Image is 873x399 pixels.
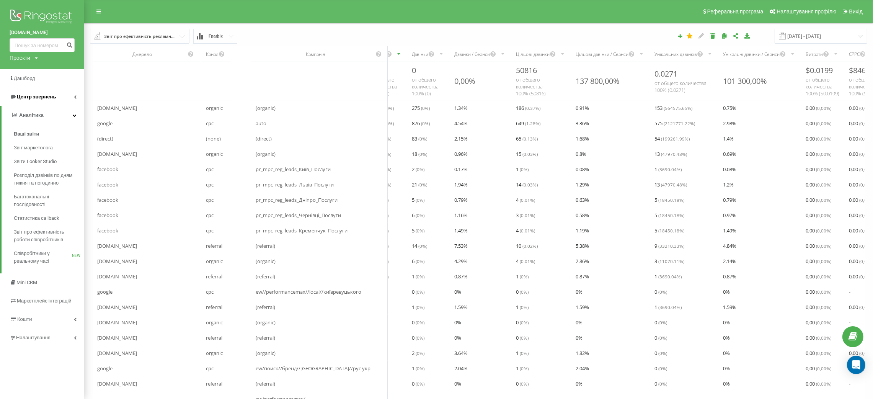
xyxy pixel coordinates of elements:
[849,65,866,75] span: $ 846
[658,197,684,203] span: ( 18450.18 %)
[654,51,697,57] div: Унікальних дзвінків
[416,212,424,218] span: ( 0 %)
[816,258,831,264] span: ( 0,00 %)
[654,257,684,266] span: 3
[576,76,620,86] div: 137 800,00%
[849,287,850,296] span: -
[576,119,589,128] span: 3.36 %
[658,273,682,280] span: ( 3690.04 %)
[412,65,416,75] span: 0
[14,225,84,247] a: Звіт про ефективність роботи співробітників
[576,195,589,204] span: 0.63 %
[816,120,831,126] span: ( 0,00 %)
[516,65,537,75] span: 50816
[654,165,682,174] span: 1
[416,166,424,172] span: ( 0 %)
[816,227,831,234] span: ( 0,00 %)
[418,243,427,249] span: ( 0 %)
[723,211,736,220] span: 0.97 %
[209,34,223,39] span: Графік
[206,165,214,174] span: cpc
[206,119,214,128] span: cpc
[416,304,424,310] span: ( 0 %)
[418,182,427,188] span: ( 0 %)
[654,103,692,113] span: 153
[816,273,831,280] span: ( 0,00 %)
[14,214,59,222] span: Статистика callback
[14,158,57,165] span: Звіти Looker Studio
[816,289,831,295] span: ( 0,00 %)
[412,287,424,296] span: 0
[454,318,461,327] span: 0 %
[816,105,831,111] span: ( 0,00 %)
[97,287,113,296] span: google
[385,105,394,111] span: ( 0 %)
[97,257,137,266] span: [DOMAIN_NAME]
[658,166,682,172] span: ( 3690.04 %)
[816,182,831,188] span: ( 0,00 %)
[806,303,831,312] span: 0,00
[576,272,589,281] span: 0.87 %
[10,8,75,27] img: Ringostat logo
[256,272,275,281] span: (referral)
[454,257,468,266] span: 4.29 %
[816,212,831,218] span: ( 0,00 %)
[206,318,223,327] span: organic
[723,119,736,128] span: 2.98 %
[412,165,424,174] span: 2
[849,51,860,57] div: CPPC
[710,33,716,38] i: Видалити звіт
[454,103,468,113] span: 1.34 %
[412,119,430,128] span: 876
[97,103,137,113] span: [DOMAIN_NAME]
[516,303,529,312] span: 1
[454,303,468,312] span: 1.59 %
[412,149,427,159] span: 18
[516,76,546,97] span: от общего количества 100% ( 50816 )
[97,149,137,159] span: [DOMAIN_NAME]
[454,287,461,296] span: 0 %
[576,303,589,312] span: 1.59 %
[256,226,348,235] span: pr_mpc_reg_leads_Кременчук_Послуги
[454,119,468,128] span: 4.54 %
[522,151,538,157] span: ( 0.03 %)
[658,212,684,218] span: ( 18450.18 %)
[744,33,751,38] i: Завантажити звіт
[97,303,137,312] span: [DOMAIN_NAME]
[806,165,831,174] span: 0,00
[14,172,80,187] span: Розподіл дзвінків по дням тижня та погодинно
[664,105,692,111] span: ( 564575.65 %)
[256,211,341,220] span: pr_mpc_reg_leads_Чернівці_Послуги
[14,228,80,244] span: Звіт про ефективність роботи співробітників
[454,211,468,220] span: 1.16 %
[677,34,683,38] i: Створити звіт
[723,76,767,86] div: 101 300,00%
[416,258,424,264] span: ( 0 %)
[520,273,529,280] span: ( 0 %)
[14,130,39,138] span: Ваші звіти
[14,211,84,225] a: Статистика callback
[516,272,529,281] span: 1
[412,226,424,235] span: 5
[206,287,214,296] span: cpc
[17,316,32,322] span: Кошти
[806,272,831,281] span: 0,00
[454,272,468,281] span: 0.87 %
[418,136,427,142] span: ( 0 %)
[658,227,684,234] span: ( 18450.18 %)
[806,149,831,159] span: 0,00
[412,303,424,312] span: 1
[654,80,707,93] span: от общего количества 100% ( 0.0271 )
[516,241,538,250] span: 10
[723,51,780,57] div: Унікальні дзвінки / Сеанси
[412,51,428,57] div: Дзвінки
[97,318,137,327] span: [DOMAIN_NAME]
[687,33,693,38] i: Цей звіт буде завантажено першим при відкритті Аналітики. Ви можете призначити будь-який інший ва...
[193,29,237,44] button: Графік
[256,51,375,57] div: Кампанія
[816,197,831,203] span: ( 0,00 %)
[661,151,687,157] span: ( 47970.48 %)
[576,287,583,296] span: 0 %
[664,120,695,126] span: ( 2121771.22 %)
[256,165,331,174] span: pr_mpc_reg_leads_Київ_Послуги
